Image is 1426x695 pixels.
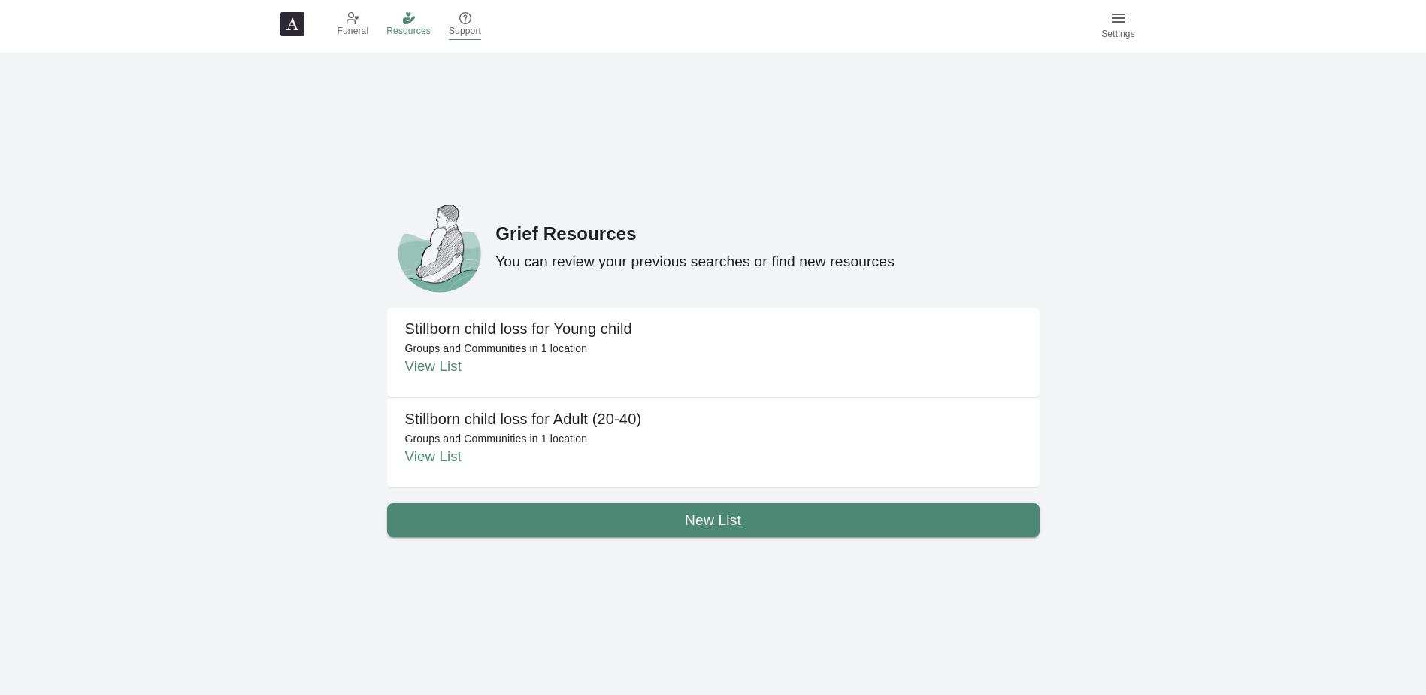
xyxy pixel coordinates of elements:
[387,193,496,303] img: Resources.png
[449,24,481,39] span: Support
[405,317,1022,341] h6: Stillborn child loss for Young child
[449,12,481,40] a: Support
[338,12,369,40] a: Funeral
[387,503,1040,538] a: New List
[338,24,369,39] span: Funeral
[386,12,431,40] a: Resources
[405,358,462,374] a: View List
[1100,9,1137,43] a: Settings
[386,24,431,39] span: Resources
[405,407,1022,431] h6: Stillborn child loss for Adult (20-40)
[405,341,1022,356] p: Groups and Communities in 1 location
[280,12,304,36] img: Afterword logo
[405,431,1022,446] p: Groups and Communities in 1 location
[1101,27,1135,42] span: Settings
[495,251,1039,273] p: You can review your previous searches or find new resources
[405,448,462,464] a: View List
[495,223,1039,245] h4: Grief Resources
